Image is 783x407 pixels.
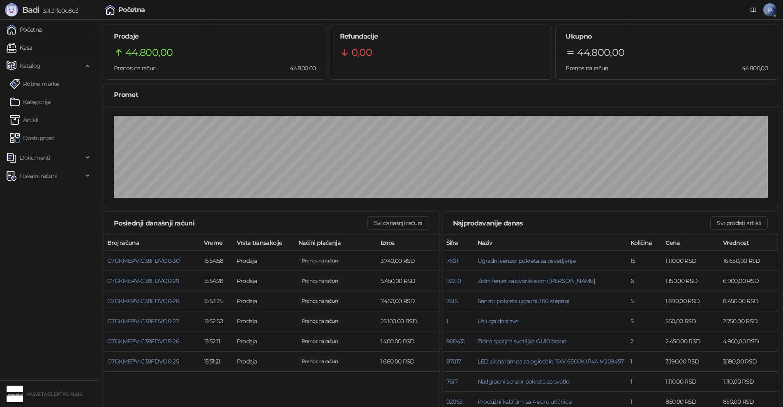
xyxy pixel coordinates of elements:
span: 0,00 [351,45,372,60]
span: Badi [22,5,39,15]
button: Svi današnji računi [367,216,429,230]
td: Prodaja [233,251,295,271]
button: G7GKMEPV-C38FDVO0-25 [107,358,179,365]
td: 550,00 RSD [662,311,720,331]
img: Logo [5,3,18,16]
th: Cena [662,235,720,251]
button: G7GKMEPV-C38FDVO0-26 [107,338,179,345]
button: 92063 [446,398,463,405]
button: Ugradni senzor pokreta za osvetljenje [478,257,575,264]
img: Artikli [10,115,20,125]
a: Kategorije [10,94,51,110]
td: Prodaja [233,352,295,372]
h5: Prodaje [114,32,316,41]
button: G7GKMEPV-C38FDVO0-27 [107,317,179,325]
td: 15:52:11 [201,331,233,352]
th: Šifra [443,235,474,251]
td: 3.190,00 RSD [720,352,778,372]
div: Početna [118,7,145,13]
h5: Ukupno [566,32,768,41]
td: 5 [627,311,663,331]
button: G7GKMEPV-C38FDVO0-29 [107,277,179,285]
td: 15:51:21 [201,352,233,372]
span: IA [763,3,776,16]
img: 64x64-companyLogo-4c9eac63-00ad-485c-9b48-57f283827d2d.png [7,386,23,402]
th: Vreme [201,235,233,251]
td: 6.900,00 RSD [720,271,778,291]
button: Produžni kabl 3m sa 4 euro utičnice [478,398,572,405]
div: Poslednji današnji računi [114,218,367,228]
a: Početna [7,21,42,38]
button: 7615 [446,297,457,305]
div: Najprodavanije danas [453,218,711,228]
button: G7GKMEPV-C38FDVO0-30 [107,257,179,264]
h5: Refundacije [340,32,542,41]
span: Fiskalni računi [20,168,57,184]
th: Naziv [474,235,627,251]
td: 3.190,00 RSD [662,352,720,372]
span: Prenos na račun [566,64,608,72]
th: Broj računa [104,235,201,251]
span: 1.660,00 [298,357,341,366]
button: G7GKMEPV-C38FDVO0-28 [107,297,179,305]
td: 1.110,00 RSD [720,372,778,392]
td: 15 [627,251,663,271]
td: 8.450,00 RSD [720,291,778,311]
td: 15:54:58 [201,251,233,271]
td: 2.450,00 RSD [662,331,720,352]
td: 1 [627,372,663,392]
button: 7601 [446,257,458,264]
td: 1 [627,352,663,372]
button: Nadgradni senzor pokreta za svetlo [478,378,570,385]
span: Dokumenti [20,149,50,166]
td: 5 [627,291,663,311]
td: 1.660,00 RSD [377,352,439,372]
span: 3.740,00 [298,256,341,265]
button: 7617 [446,378,457,385]
td: 25.100,00 RSD [377,311,439,331]
span: 44.800,00 [284,64,316,73]
td: Prodaja [233,331,295,352]
button: 1 [446,317,448,325]
span: 7.450,00 [298,297,341,306]
a: Robne marke [10,76,59,92]
button: Usluga dostave [478,317,518,325]
td: Prodaja [233,291,295,311]
a: Kasa [7,39,32,56]
span: 44.800,00 [125,45,173,60]
td: 15:53:25 [201,291,233,311]
td: 1.150,00 RSD [662,271,720,291]
button: Senzor pokreta ugaoni 360 stepeni [478,297,569,305]
td: 1.400,00 RSD [377,331,439,352]
button: Zidni fenjer za dvorište crni [PERSON_NAME] [478,277,595,285]
th: Vrednost [720,235,778,251]
a: ArtikliArtikli [10,112,39,128]
td: 7.450,00 RSD [377,291,439,311]
button: Zidna spoljna svetiljka GU10 braon [478,338,566,345]
button: LED zidna lampa za ogledalo 15W 6500K IP44 M209457 [478,358,624,365]
span: 25.100,00 [298,317,341,326]
td: Prodaja [233,271,295,291]
td: 1.110,00 RSD [662,251,720,271]
td: 15:54:28 [201,271,233,291]
button: 900431 [446,338,465,345]
td: 15:52:50 [201,311,233,331]
span: Prenos na račun [114,64,156,72]
small: RASVETA-ELEKTRO PLUS [26,391,82,397]
button: 92210 [446,277,461,285]
td: 6 [627,271,663,291]
td: 3.740,00 RSD [377,251,439,271]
